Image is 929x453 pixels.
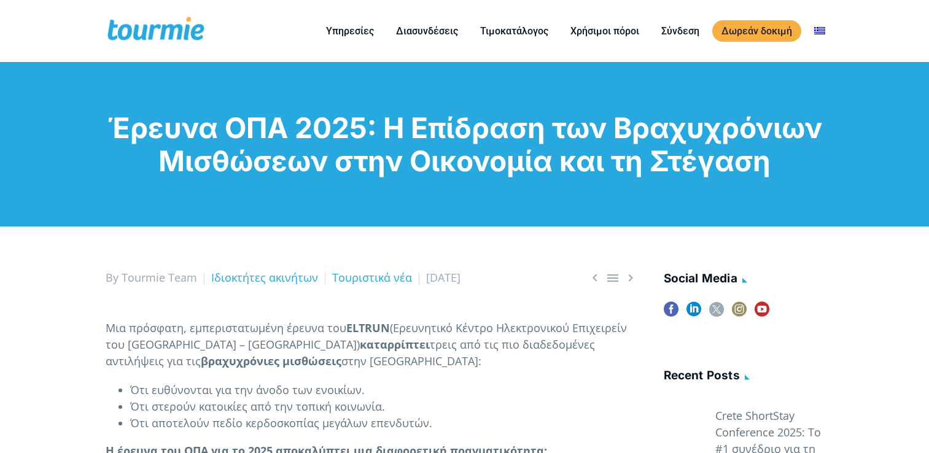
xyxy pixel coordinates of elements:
a:  [605,270,620,285]
span: [DATE] [426,270,461,285]
p: Μια πρόσφατη, εμπεριστατωμένη έρευνα του (Ερευνητικό Κέντρο Ηλεκτρονικού Επιχειρείν του [GEOGRAPH... [106,320,638,370]
a: instagram [732,302,747,325]
a: Τουριστικά νέα [332,270,412,285]
h4: Recent posts [664,366,824,387]
li: Ότι στερούν κατοικίες από την τοπική κοινωνία. [130,398,638,415]
li: Ότι ευθύνονται για την άνοδο των ενοικίων. [130,382,638,398]
a: twitter [709,302,724,325]
span: By Tourmie Team [106,270,197,285]
strong: καταρρίπτει [360,337,430,352]
a: Δωρεάν δοκιμή [712,20,801,42]
a:  [623,270,638,285]
h4: Social Media [664,269,824,290]
a:  [588,270,602,285]
a: Υπηρεσίες [317,23,383,39]
a: Ιδιοκτήτες ακινήτων [211,270,318,285]
a: Τιμοκατάλογος [471,23,558,39]
a: facebook [664,302,678,325]
li: Ότι αποτελούν πεδίο κερδοσκοπίας μεγάλων επενδυτών. [130,415,638,432]
strong: βραχυχρόνιες μισθώσεις [201,354,341,368]
a: Σύνδεση [652,23,709,39]
a: youtube [755,302,769,325]
a: linkedin [686,302,701,325]
h1: Έρευνα ΟΠΑ 2025: Η Επίδραση των Βραχυχρόνιων Μισθώσεων στην Οικονομία και τη Στέγαση [106,111,824,177]
a: Χρήσιμοι πόροι [561,23,648,39]
a: Διασυνδέσεις [387,23,467,39]
span: Previous post [588,270,602,285]
strong: ELTRUN [346,320,390,335]
span: Next post [623,270,638,285]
